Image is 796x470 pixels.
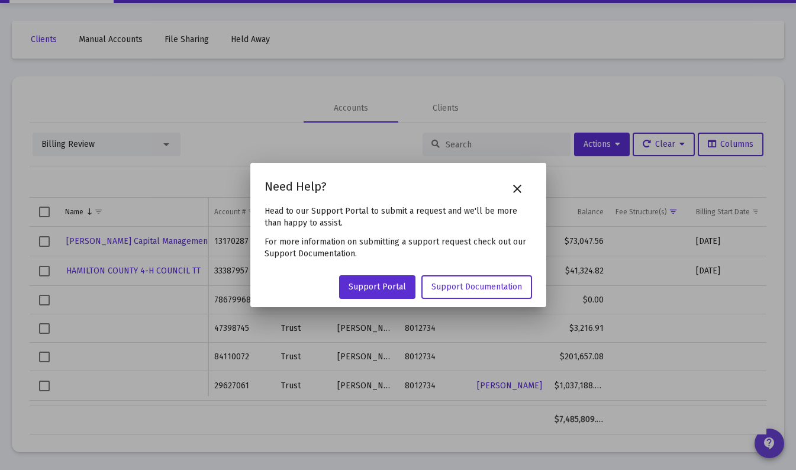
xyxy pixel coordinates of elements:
a: Support Documentation [421,275,532,299]
span: Support Documentation [431,282,522,292]
h2: Need Help? [265,177,327,196]
span: Support Portal [349,282,406,292]
p: Head to our Support Portal to submit a request and we'll be more than happy to assist. [265,205,532,229]
a: Support Portal [339,275,415,299]
p: For more information on submitting a support request check out our Support Documentation. [265,236,532,260]
mat-icon: close [510,182,524,196]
